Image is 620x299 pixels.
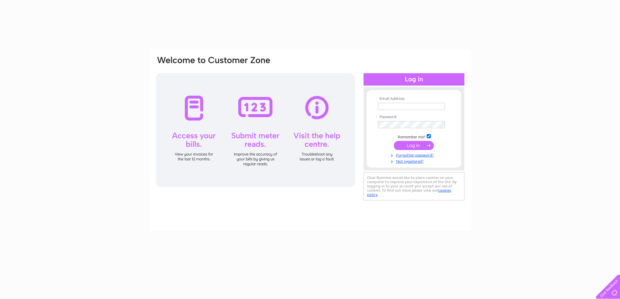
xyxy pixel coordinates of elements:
[394,141,434,150] input: Submit
[367,188,451,197] a: cookies policy
[364,172,464,200] div: Clear Business would like to place cookies on your computer to improve your experience of the sit...
[378,158,452,164] a: Not registered?
[376,133,452,140] td: Remember me?
[378,152,452,158] a: Forgotten password?
[376,115,452,119] th: Password:
[376,97,452,101] th: Email Address:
